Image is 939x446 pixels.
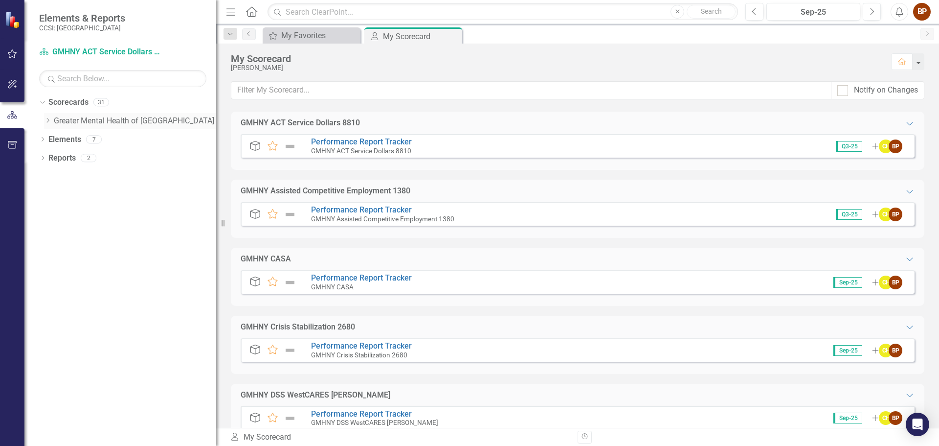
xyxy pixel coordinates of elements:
[833,413,862,423] span: Sep-25
[231,81,831,99] input: Filter My Scorecard...
[906,413,929,436] div: Open Intercom Messenger
[879,208,893,221] div: CH
[268,3,738,21] input: Search ClearPoint...
[39,47,161,58] a: GMHNY ACT Service Dollars 8810
[284,141,296,152] img: Not Defined
[836,141,862,152] span: Q3-25
[39,70,206,87] input: Search Below...
[86,135,102,143] div: 7
[854,85,918,96] div: Notify on Changes
[93,98,109,107] div: 31
[889,276,902,289] div: BP
[879,276,893,289] div: CH
[383,30,460,43] div: My Scorecard
[241,117,360,129] div: GMHNY ACT Service Dollars 8810
[281,29,358,42] div: My Favorites
[879,411,893,425] div: CH
[311,205,412,214] a: Performance Report Tracker
[879,140,893,153] div: CH
[48,134,81,145] a: Elements
[241,186,410,197] div: GMHNY Assisted Competitive Employment 1380
[284,412,296,424] img: Not Defined
[833,345,862,356] span: Sep-25
[311,147,411,155] small: GMHNY ACT Service Dollars 8810
[833,277,862,288] span: Sep-25
[54,116,216,127] a: Greater Mental Health of [GEOGRAPHIC_DATA]
[311,409,412,419] a: Performance Report Tracker
[284,277,296,288] img: Not Defined
[311,273,412,282] a: Performance Report Tracker
[230,432,570,443] div: My Scorecard
[48,153,76,164] a: Reports
[39,24,125,32] small: CCSI: [GEOGRAPHIC_DATA]
[241,254,291,265] div: GMHNY CASA
[889,344,902,357] div: BP
[879,344,893,357] div: CH
[241,322,355,333] div: GMHNY Crisis Stabilization 2680
[5,11,22,28] img: ClearPoint Strategy
[231,64,881,71] div: [PERSON_NAME]
[311,215,454,223] small: GMHNY Assisted Competitive Employment 1380
[311,283,354,291] small: GMHNY CASA
[241,390,390,401] div: GMHNY DSS WestCARES [PERSON_NAME]
[311,419,438,426] small: GMHNY DSS WestCARES [PERSON_NAME]
[311,137,412,146] a: Performance Report Tracker
[889,411,902,425] div: BP
[836,209,862,220] span: Q3-25
[48,97,89,108] a: Scorecards
[701,7,722,15] span: Search
[311,341,412,351] a: Performance Report Tracker
[889,140,902,153] div: BP
[770,6,857,18] div: Sep-25
[81,154,96,162] div: 2
[913,3,931,21] button: BP
[311,351,407,359] small: GMHNY Crisis Stabilization 2680
[687,5,736,19] button: Search
[766,3,860,21] button: Sep-25
[889,208,902,221] div: BP
[284,209,296,220] img: Not Defined
[284,345,296,356] img: Not Defined
[231,53,881,64] div: My Scorecard
[39,12,125,24] span: Elements & Reports
[265,29,358,42] a: My Favorites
